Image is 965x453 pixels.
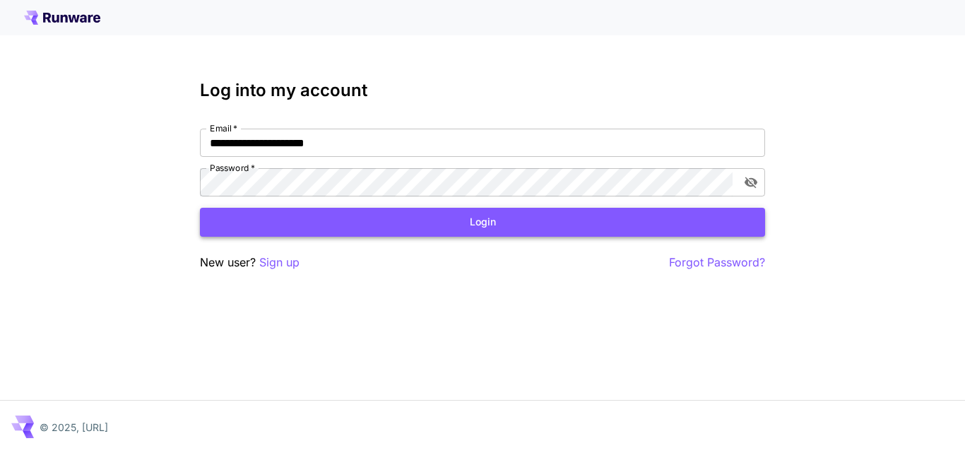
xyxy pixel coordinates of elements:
[210,162,255,174] label: Password
[200,208,765,237] button: Login
[669,254,765,271] button: Forgot Password?
[738,170,764,195] button: toggle password visibility
[210,122,237,134] label: Email
[200,254,300,271] p: New user?
[200,81,765,100] h3: Log into my account
[40,420,108,435] p: © 2025, [URL]
[259,254,300,271] button: Sign up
